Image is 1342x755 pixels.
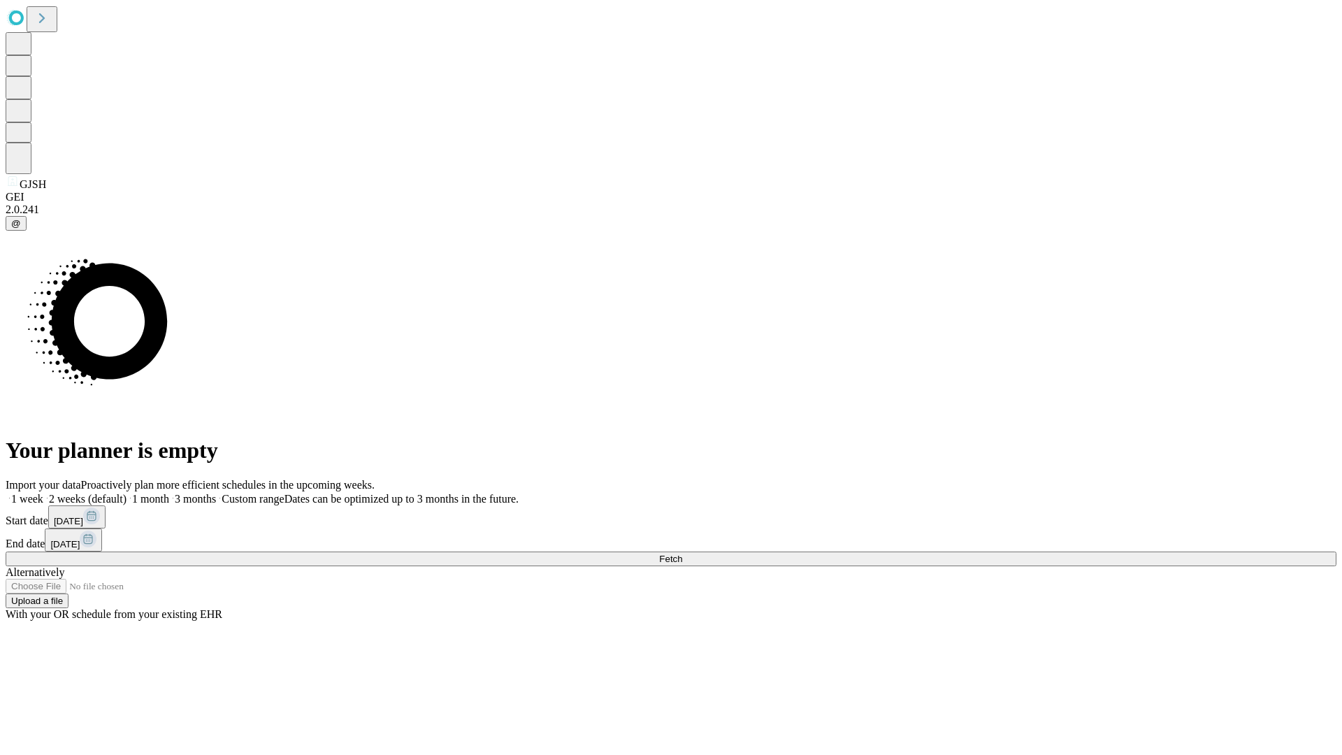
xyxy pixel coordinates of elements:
span: Alternatively [6,566,64,578]
span: [DATE] [54,516,83,526]
div: 2.0.241 [6,203,1336,216]
span: Custom range [222,493,284,505]
span: Import your data [6,479,81,491]
button: Upload a file [6,594,68,608]
span: 1 month [132,493,169,505]
button: Fetch [6,552,1336,566]
span: Proactively plan more efficient schedules in the upcoming weeks. [81,479,375,491]
button: @ [6,216,27,231]
span: 3 months [175,493,216,505]
span: 2 weeks (default) [49,493,127,505]
h1: Your planner is empty [6,438,1336,463]
span: 1 week [11,493,43,505]
span: [DATE] [50,539,80,549]
button: [DATE] [45,528,102,552]
span: @ [11,218,21,229]
div: Start date [6,505,1336,528]
span: Dates can be optimized up to 3 months in the future. [284,493,519,505]
button: [DATE] [48,505,106,528]
div: End date [6,528,1336,552]
span: GJSH [20,178,46,190]
span: Fetch [659,554,682,564]
div: GEI [6,191,1336,203]
span: With your OR schedule from your existing EHR [6,608,222,620]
